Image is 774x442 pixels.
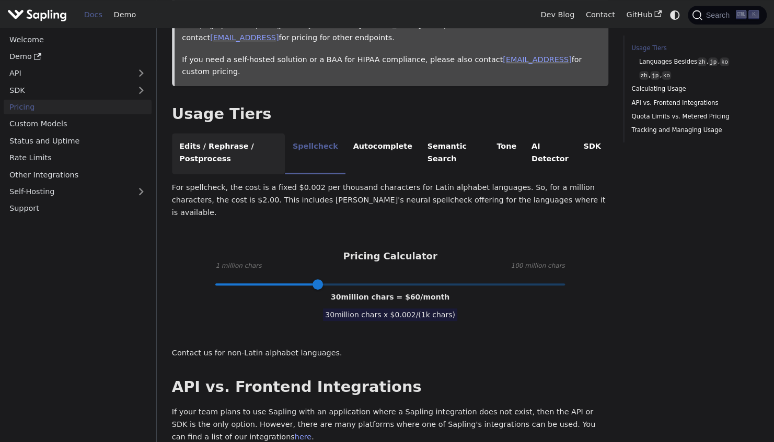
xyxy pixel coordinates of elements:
[4,82,131,98] a: SDK
[580,7,621,23] a: Contact
[650,71,660,80] code: jp
[131,82,152,98] button: Expand sidebar category 'SDK'
[639,70,752,80] a: zh,jp,ko
[182,19,601,44] p: This page provides pricing for only a subset of [PERSON_NAME]'s endpoints. Please contact for pri...
[4,133,152,148] a: Status and Uptime
[4,201,152,216] a: Support
[7,7,71,22] a: Sapling.ai
[7,7,67,22] img: Sapling.ai
[631,84,755,94] a: Calculating Usage
[295,433,311,441] a: here
[697,57,707,66] code: zh
[748,10,759,19] kbd: K
[4,184,152,199] a: Self-Hosting
[511,261,564,271] span: 100 million chars
[631,43,755,53] a: Usage Tiers
[323,308,457,321] span: 30 million chars x $ 0.002 /(1k chars)
[420,133,489,174] li: Semantic Search
[172,182,608,219] p: For spellcheck, the cost is a fixed $0.002 per thousand characters for Latin alphabet languages. ...
[639,57,752,67] a: Languages Besideszh,jp,ko
[172,378,608,397] h2: API vs. Frontend Integrations
[702,11,736,19] span: Search
[631,112,755,122] a: Quota Limits vs. Metered Pricing
[631,125,755,135] a: Tracking and Managing Usage
[489,133,524,174] li: Tone
[172,133,285,174] li: Edits / Rephrase / Postprocess
[4,116,152,132] a: Custom Models
[576,133,608,174] li: SDK
[639,71,649,80] code: zh
[172,347,608,360] p: Contact us for non-Latin alphabet languages.
[4,100,152,115] a: Pricing
[620,7,667,23] a: GitHub
[4,32,152,47] a: Welcome
[631,98,755,108] a: API vs. Frontend Integrations
[720,57,729,66] code: ko
[343,250,437,262] h3: Pricing Calculator
[285,133,345,174] li: Spellcheck
[4,167,152,182] a: Other Integrations
[210,33,279,42] a: [EMAIL_ADDRESS]
[4,66,131,81] a: API
[688,6,766,25] button: Search (Ctrl+K)
[4,150,152,165] a: Rate Limits
[131,66,152,81] button: Expand sidebar category 'API'
[503,55,571,64] a: [EMAIL_ADDRESS]
[182,54,601,79] p: If you need a self-hosted solution or a BAA for HIPAA compliance, please also contact for custom ...
[4,49,152,64] a: Demo
[662,71,671,80] code: ko
[215,261,261,271] span: 1 million chars
[78,7,108,23] a: Docs
[172,105,608,124] h2: Usage Tiers
[524,133,576,174] li: AI Detector
[535,7,580,23] a: Dev Blog
[108,7,142,23] a: Demo
[708,57,718,66] code: jp
[667,7,683,22] button: Switch between dark and light mode (currently system mode)
[345,133,420,174] li: Autocomplete
[331,293,449,301] span: 30 million chars = $ 60 /month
